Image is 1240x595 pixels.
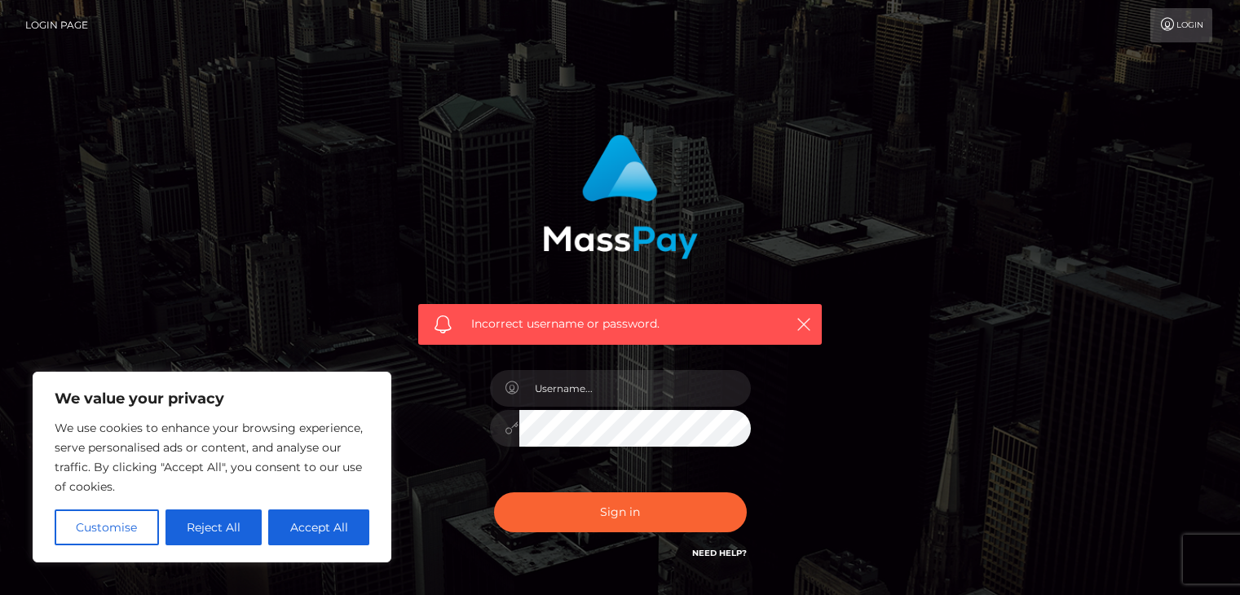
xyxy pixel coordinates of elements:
button: Reject All [165,509,263,545]
button: Customise [55,509,159,545]
p: We use cookies to enhance your browsing experience, serve personalised ads or content, and analys... [55,418,369,496]
img: MassPay Login [543,134,698,259]
a: Login [1150,8,1212,42]
a: Need Help? [692,548,747,558]
p: We value your privacy [55,389,369,408]
button: Sign in [494,492,747,532]
span: Incorrect username or password. [471,315,769,333]
input: Username... [519,370,751,407]
div: We value your privacy [33,372,391,562]
button: Accept All [268,509,369,545]
a: Login Page [25,8,88,42]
